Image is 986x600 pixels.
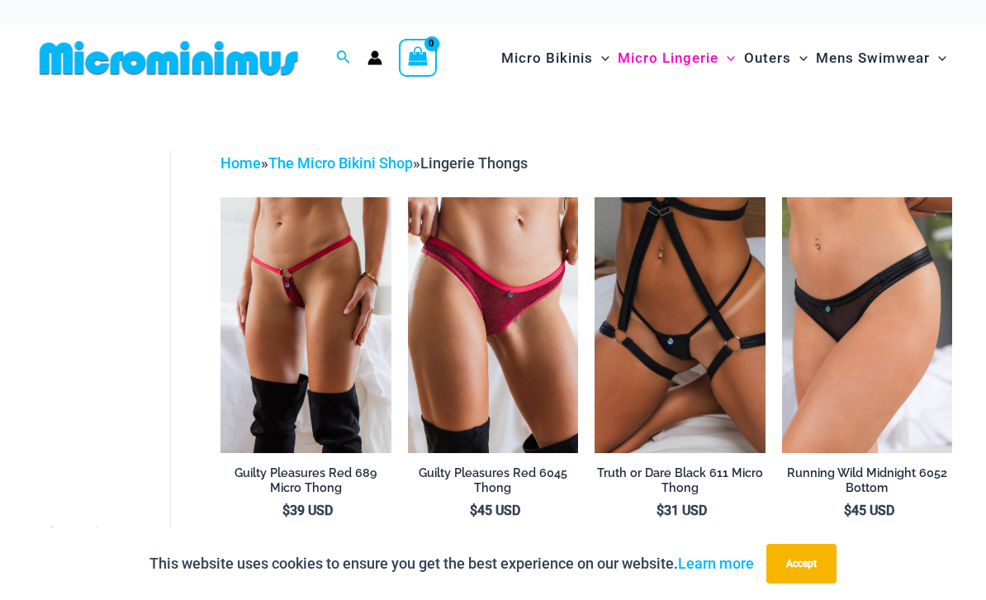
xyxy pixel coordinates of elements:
[782,197,952,453] a: Running Wild Midnight 6052 Bottom 01Running Wild Midnight 1052 Top 6052 Bottom 05Running Wild Mid...
[282,503,290,518] span: $
[408,465,578,503] a: Guilty Pleasures Red 6045 Thong
[399,39,437,77] a: View Shopping Cart, empty
[41,523,110,573] span: shopping
[618,37,718,79] span: Micro Lingerie
[614,33,739,83] a: Micro LingerieMenu ToggleMenu Toggle
[844,503,851,518] span: $
[744,37,791,79] span: Outers
[268,154,413,172] a: The Micro Bikini Shop
[220,465,391,496] h2: Guilty Pleasures Red 689 Micro Thong
[495,31,953,86] nav: Site Navigation
[791,37,808,79] span: Menu Toggle
[501,37,593,79] span: Micro Bikinis
[41,138,190,468] iframe: TrustedSite Certified
[718,37,735,79] span: Menu Toggle
[282,503,333,518] bdi: 39 USD
[220,197,391,453] a: Guilty Pleasures Red 689 Micro 01Guilty Pleasures Red 689 Micro 02Guilty Pleasures Red 689 Micro 02
[740,33,812,83] a: OutersMenu ToggleMenu Toggle
[220,465,391,503] a: Guilty Pleasures Red 689 Micro Thong
[220,197,391,453] img: Guilty Pleasures Red 689 Micro 01
[844,503,894,518] bdi: 45 USD
[812,33,950,83] a: Mens SwimwearMenu ToggleMenu Toggle
[408,465,578,496] h2: Guilty Pleasures Red 6045 Thong
[766,544,837,583] button: Accept
[33,40,305,77] img: MM SHOP LOGO FLAT
[220,154,261,172] a: Home
[367,50,382,65] a: Account icon link
[678,555,754,572] a: Learn more
[595,465,765,503] a: Truth or Dare Black 611 Micro Thong
[470,503,520,518] bdi: 45 USD
[408,197,578,453] img: Guilty Pleasures Red 6045 Thong 01
[782,197,952,453] img: Running Wild Midnight 6052 Bottom 01
[336,48,351,69] a: Search icon link
[657,503,664,518] span: $
[595,197,765,453] img: Truth or Dare Black Micro 02
[782,465,952,496] h2: Running Wild Midnight 6052 Bottom
[220,154,528,172] span: » »
[149,551,754,576] p: This website uses cookies to ensure you get the best experience on our website.
[420,154,528,172] span: Lingerie Thongs
[470,503,477,518] span: $
[930,37,946,79] span: Menu Toggle
[497,33,614,83] a: Micro BikinisMenu ToggleMenu Toggle
[657,503,707,518] bdi: 31 USD
[593,37,609,79] span: Menu Toggle
[408,197,578,453] a: Guilty Pleasures Red 6045 Thong 01Guilty Pleasures Red 6045 Thong 02Guilty Pleasures Red 6045 Tho...
[595,197,765,453] a: Truth or Dare Black Micro 02Truth or Dare Black 1905 Bodysuit 611 Micro 12Truth or Dare Black 190...
[816,37,930,79] span: Mens Swimwear
[782,465,952,503] a: Running Wild Midnight 6052 Bottom
[595,465,765,496] h2: Truth or Dare Black 611 Micro Thong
